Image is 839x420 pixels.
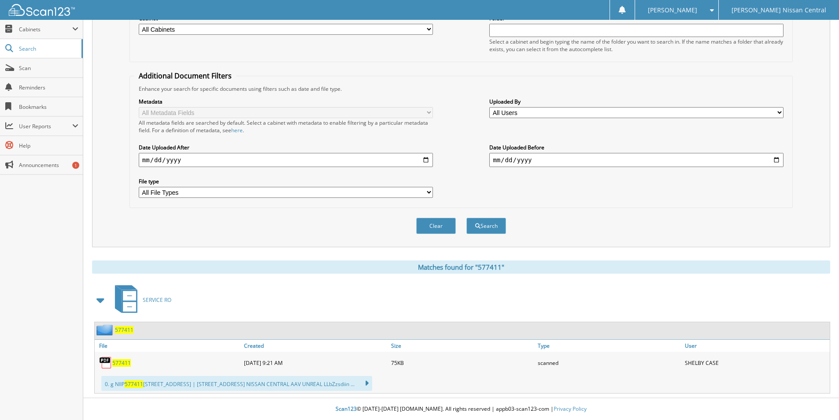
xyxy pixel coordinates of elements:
span: Bookmarks [19,103,78,111]
a: Privacy Policy [554,405,587,413]
div: Matches found for "577411" [92,260,830,274]
img: folder2.png [96,324,115,335]
span: Help [19,142,78,149]
img: scan123-logo-white.svg [9,4,75,16]
a: User [683,340,830,352]
a: 577411 [112,359,131,367]
a: here [231,126,243,134]
label: Date Uploaded Before [489,144,784,151]
label: Uploaded By [489,98,784,105]
div: 1 [72,162,79,169]
div: SHELBY CASE [683,354,830,372]
div: 75KB [389,354,536,372]
a: SERVICE RO [110,282,171,317]
div: [DATE] 9:21 AM [242,354,389,372]
div: Select a cabinet and begin typing the name of the folder you want to search in. If the name match... [489,38,784,53]
a: File [95,340,242,352]
span: SERVICE RO [143,296,171,304]
a: 577411 [115,326,133,334]
span: [PERSON_NAME] Nissan Central [732,7,826,13]
a: Created [242,340,389,352]
input: end [489,153,784,167]
label: File type [139,178,433,185]
span: Search [19,45,77,52]
button: Search [466,218,506,234]
div: 0. g NIIP [STREET_ADDRESS] | [STREET_ADDRESS] NISSAN CENTRAL AAV UNREAL LLbZzsdiin ... [101,376,372,391]
span: Announcements [19,161,78,169]
label: Metadata [139,98,433,105]
img: PDF.png [99,356,112,369]
div: All metadata fields are searched by default. Select a cabinet with metadata to enable filtering b... [139,119,433,134]
a: Size [389,340,536,352]
label: Date Uploaded After [139,144,433,151]
span: 577411 [125,380,143,388]
div: scanned [536,354,683,372]
div: Enhance your search for specific documents using filters such as date and file type. [134,85,788,93]
button: Clear [416,218,456,234]
span: Scan [19,64,78,72]
legend: Additional Document Filters [134,71,236,81]
span: User Reports [19,123,72,130]
input: start [139,153,433,167]
span: Cabinets [19,26,72,33]
a: Type [536,340,683,352]
span: [PERSON_NAME] [648,7,697,13]
div: © [DATE]-[DATE] [DOMAIN_NAME]. All rights reserved | appb03-scan123-com | [83,398,839,420]
span: Reminders [19,84,78,91]
span: Scan123 [336,405,357,413]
